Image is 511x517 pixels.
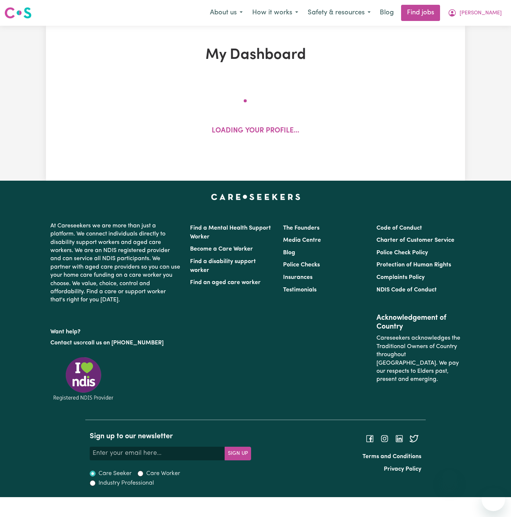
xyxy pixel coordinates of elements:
[283,225,319,231] a: The Founders
[190,259,256,273] a: Find a disability support worker
[283,250,295,256] a: Blog
[212,126,299,137] p: Loading your profile...
[401,5,440,21] a: Find jobs
[283,237,321,243] a: Media Centre
[283,275,312,280] a: Insurances
[376,237,454,243] a: Charter of Customer Service
[90,432,251,441] h2: Sign up to our newsletter
[443,5,507,21] button: My Account
[395,435,404,441] a: Follow Careseekers on LinkedIn
[376,287,437,293] a: NDIS Code of Conduct
[375,5,398,21] a: Blog
[410,435,418,441] a: Follow Careseekers on Twitter
[50,219,181,307] p: At Careseekers we are more than just a platform. We connect individuals directly to disability su...
[482,488,505,511] iframe: Button to launch messaging window
[376,331,461,386] p: Careseekers acknowledges the Traditional Owners of Country throughout [GEOGRAPHIC_DATA]. We pay o...
[384,466,421,472] a: Privacy Policy
[99,469,132,478] label: Care Seeker
[4,4,32,21] a: Careseekers logo
[380,435,389,441] a: Follow Careseekers on Instagram
[225,447,251,460] button: Subscribe
[50,356,117,402] img: Registered NDIS provider
[90,447,225,460] input: Enter your email here...
[50,325,181,336] p: Want help?
[205,5,247,21] button: About us
[190,225,271,240] a: Find a Mental Health Support Worker
[376,262,451,268] a: Protection of Human Rights
[4,6,32,20] img: Careseekers logo
[190,246,253,252] a: Become a Care Worker
[303,5,375,21] button: Safety & resources
[50,340,79,346] a: Contact us
[376,250,428,256] a: Police Check Policy
[376,314,461,331] h2: Acknowledgement of Country
[146,469,180,478] label: Care Worker
[283,287,317,293] a: Testimonials
[365,435,374,441] a: Follow Careseekers on Facebook
[211,194,300,200] a: Careseekers home page
[247,5,303,21] button: How it works
[190,280,261,286] a: Find an aged care worker
[442,470,457,485] iframe: Close message
[85,340,164,346] a: call us on [PHONE_NUMBER]
[50,336,181,350] p: or
[362,454,421,460] a: Terms and Conditions
[283,262,320,268] a: Police Checks
[460,9,502,17] span: [PERSON_NAME]
[376,225,422,231] a: Code of Conduct
[376,275,425,280] a: Complaints Policy
[99,479,154,488] label: Industry Professional
[120,46,391,64] h1: My Dashboard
